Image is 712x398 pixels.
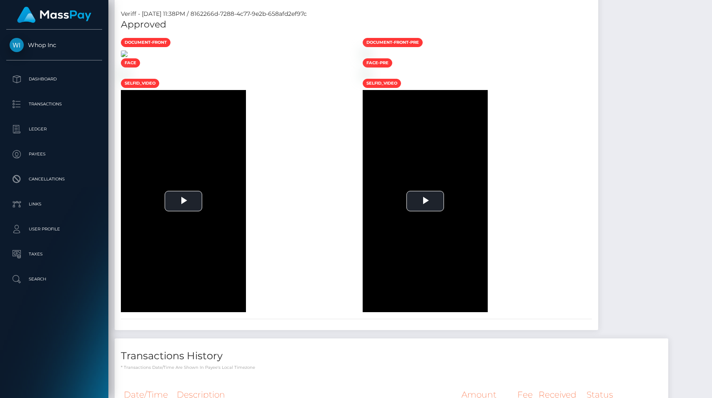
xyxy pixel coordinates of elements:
[10,248,99,260] p: Taxes
[363,90,488,312] div: Video Player
[363,58,392,68] span: face-pre
[406,191,444,211] button: Play Video
[10,38,24,52] img: Whop Inc
[6,244,102,265] a: Taxes
[121,364,662,370] p: * Transactions date/time are shown in payee's local timezone
[6,69,102,90] a: Dashboard
[121,18,592,31] h5: Approved
[6,144,102,165] a: Payees
[121,58,140,68] span: face
[121,349,662,363] h4: Transactions History
[10,98,99,110] p: Transactions
[115,10,598,18] div: Veriff - [DATE] 11:38PM / 8162266d-7288-4c77-9e2b-658afd2ef97c
[121,38,170,47] span: document-front
[10,73,99,85] p: Dashboard
[363,50,369,57] img: ad7744f4-c575-4ed0-9c33-094b313dd8fb
[363,79,401,88] span: selfid_video
[6,269,102,290] a: Search
[10,223,99,235] p: User Profile
[6,119,102,140] a: Ledger
[363,38,423,47] span: document-front-pre
[6,219,102,240] a: User Profile
[17,7,91,23] img: MassPay Logo
[6,41,102,49] span: Whop Inc
[6,169,102,190] a: Cancellations
[10,148,99,160] p: Payees
[121,90,246,312] div: Video Player
[10,173,99,185] p: Cancellations
[10,273,99,285] p: Search
[6,94,102,115] a: Transactions
[10,123,99,135] p: Ledger
[121,50,128,57] img: 7973cc3f-7091-48fc-b470-2e6942f001e0
[10,198,99,210] p: Links
[165,191,202,211] button: Play Video
[121,71,128,78] img: e2620bb4-8a85-4494-9cb1-61c963df54d6
[363,71,369,78] img: b852c750-57ba-495b-acd0-9fee0ae04188
[6,194,102,215] a: Links
[121,79,159,88] span: selfid_video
